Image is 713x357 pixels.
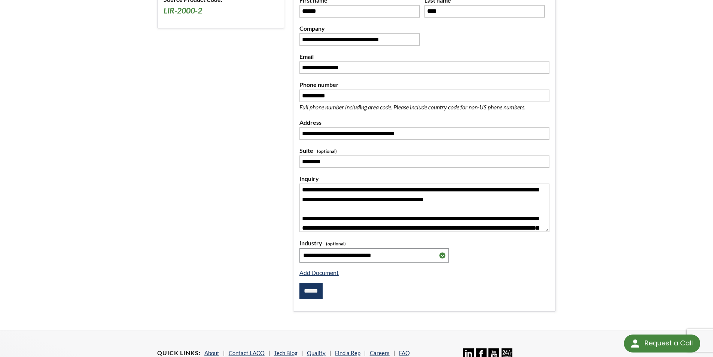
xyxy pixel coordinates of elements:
label: Email [299,52,549,61]
img: round button [629,338,641,350]
h3: LIR-2000-2 [164,6,278,16]
p: Full phone number including area code. Please include country code for non-US phone numbers. [299,102,549,112]
a: Add Document [299,269,339,276]
div: Request a Call [624,335,700,353]
label: Inquiry [299,174,549,184]
a: Find a Rep [335,350,360,356]
label: Suite [299,146,549,155]
div: Request a Call [645,335,693,352]
a: Quality [307,350,326,356]
label: Company [299,24,420,33]
label: Phone number [299,80,549,90]
a: FAQ [399,350,410,356]
a: Tech Blog [274,350,298,356]
h4: Quick Links [157,349,201,357]
label: Industry [299,238,549,248]
a: About [204,350,219,356]
a: Contact LACO [229,350,265,356]
a: Careers [370,350,390,356]
label: Address [299,118,549,127]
